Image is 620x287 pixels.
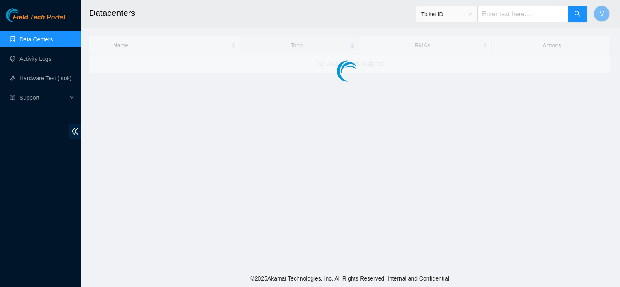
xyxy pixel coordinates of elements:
[13,14,65,21] span: Field Tech Portal
[568,6,587,22] button: search
[81,270,620,287] footer: © 2025 Akamai Technologies, Inc. All Rights Reserved. Internal and Confidential.
[6,8,41,22] img: Akamai Technologies
[19,75,71,81] a: Hardware Test (isok)
[19,56,52,62] a: Activity Logs
[600,9,604,19] span: V
[19,90,67,106] span: Support
[574,11,581,18] span: search
[19,36,53,43] a: Data Centers
[594,6,610,22] button: V
[10,95,15,101] span: read
[69,124,81,139] span: double-left
[477,6,568,22] input: Enter text here...
[6,15,65,25] a: Akamai TechnologiesField Tech Portal
[421,8,472,20] span: Ticket ID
